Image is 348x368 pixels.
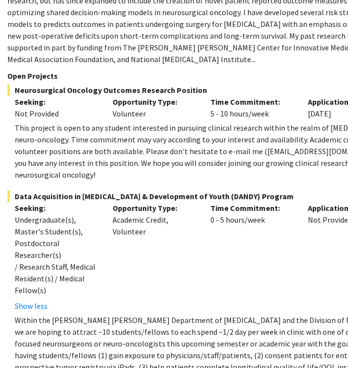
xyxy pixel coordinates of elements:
[105,96,203,119] div: Volunteer
[15,214,98,296] div: Undergraduate(s), Master's Student(s), Postdoctoral Researcher(s) / Research Staff, Medical Resid...
[7,324,42,361] iframe: Chat
[203,96,301,119] div: 5 - 10 hours/week
[210,96,294,108] p: Time Commitment:
[113,96,196,108] p: Opportunity Type:
[15,202,98,214] p: Seeking:
[105,202,203,312] div: Academic Credit, Volunteer
[203,202,301,312] div: 0 - 5 hours/week
[15,108,98,119] div: Not Provided
[15,96,98,108] p: Seeking:
[15,300,47,312] button: Show less
[210,202,294,214] p: Time Commitment:
[113,202,196,214] p: Opportunity Type:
